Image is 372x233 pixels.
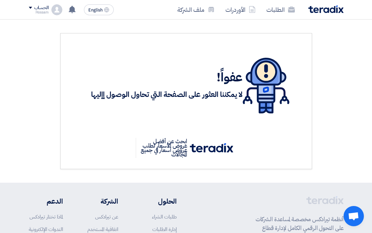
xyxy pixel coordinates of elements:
span: English [88,8,103,12]
a: لماذا تختار تيرادكس [29,213,63,221]
li: الحلول [138,196,177,206]
a: الندوات الإلكترونية [29,226,63,233]
img: profile_test.png [51,4,62,15]
a: طلبات الشراء [152,213,177,221]
img: 404.svg [243,58,289,113]
a: الطلبات [261,2,300,18]
h3: لا يمكننا العثور على الصفحة التي تحاول الوصول إإليها [91,89,243,100]
div: Open chat [344,206,364,226]
div: Hossam [29,10,49,14]
a: اتفاقية المستخدم [87,226,118,233]
h1: عفواً! [91,70,243,85]
a: الأوردرات [220,2,261,18]
a: إدارة الطلبات [152,226,177,233]
img: tx_logo.svg [190,143,233,153]
button: English [84,4,114,15]
a: عن تيرادكس [95,213,118,221]
p: ابحث عن أفضل عروض الأسعار لطلب عروض أسعار في جميع المجالات [136,138,190,158]
li: الدعم [29,196,63,206]
img: Teradix logo [308,5,344,13]
li: الشركة [83,196,118,206]
div: الحساب [34,5,49,11]
a: ملف الشركة [172,2,220,18]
